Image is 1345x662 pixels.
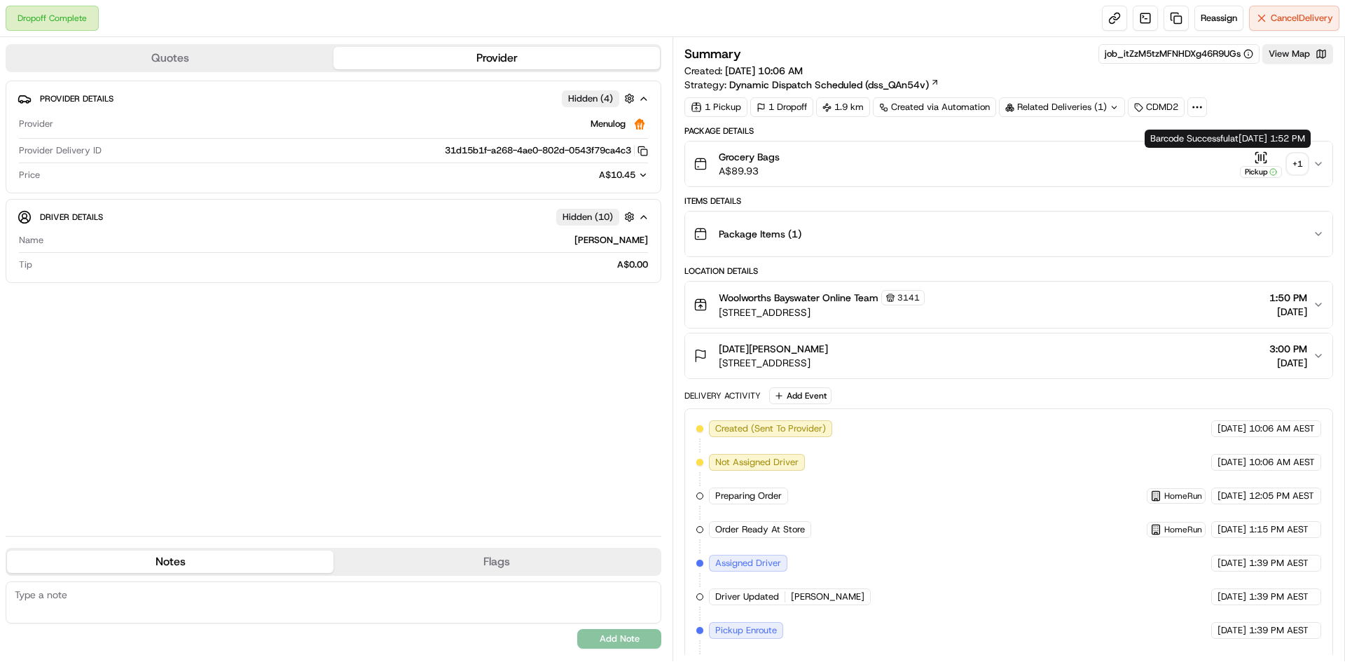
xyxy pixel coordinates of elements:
[715,557,781,570] span: Assigned Driver
[18,205,649,228] button: Driver DetailsHidden (10)
[333,551,660,573] button: Flags
[684,390,761,401] div: Delivery Activity
[591,118,626,130] span: Menulog
[562,90,638,107] button: Hidden (4)
[1249,6,1339,31] button: CancelDelivery
[685,282,1332,328] button: Woolworths Bayswater Online Team3141[STREET_ADDRESS]1:50 PM[DATE]
[719,342,828,356] span: [DATE][PERSON_NAME]
[1218,557,1246,570] span: [DATE]
[685,142,1332,186] button: Grocery BagsA$89.93Pickup+1
[445,144,648,157] button: 31d15b1f-a268-4ae0-802d-0543f79ca4c3
[1201,12,1237,25] span: Reassign
[1269,305,1307,319] span: [DATE]
[897,292,920,303] span: 3141
[1249,591,1309,603] span: 1:39 PM AEST
[684,48,741,60] h3: Summary
[19,118,53,130] span: Provider
[685,212,1332,256] button: Package Items (1)
[715,456,799,469] span: Not Assigned Driver
[19,144,102,157] span: Provider Delivery ID
[7,47,333,69] button: Quotes
[1218,624,1246,637] span: [DATE]
[1249,624,1309,637] span: 1:39 PM AEST
[568,92,613,105] span: Hidden ( 4 )
[563,211,613,223] span: Hidden ( 10 )
[525,169,648,181] button: A$10.45
[333,47,660,69] button: Provider
[1164,490,1202,502] span: HomeRun
[684,195,1333,207] div: Items Details
[49,234,648,247] div: [PERSON_NAME]
[719,164,780,178] span: A$89.93
[685,333,1332,378] button: [DATE][PERSON_NAME][STREET_ADDRESS]3:00 PM[DATE]
[1240,151,1307,178] button: Pickup+1
[729,78,939,92] a: Dynamic Dispatch Scheduled (dss_QAn54v)
[684,266,1333,277] div: Location Details
[1269,342,1307,356] span: 3:00 PM
[1218,523,1246,536] span: [DATE]
[684,125,1333,137] div: Package Details
[999,97,1125,117] div: Related Deliveries (1)
[725,64,803,77] span: [DATE] 10:06 AM
[1288,154,1307,174] div: + 1
[1249,456,1315,469] span: 10:06 AM AEST
[19,169,40,181] span: Price
[1269,356,1307,370] span: [DATE]
[40,93,113,104] span: Provider Details
[715,591,779,603] span: Driver Updated
[1269,291,1307,305] span: 1:50 PM
[684,97,747,117] div: 1 Pickup
[1240,151,1282,178] button: Pickup
[1240,166,1282,178] div: Pickup
[19,234,43,247] span: Name
[19,258,32,271] span: Tip
[1218,456,1246,469] span: [DATE]
[1218,490,1246,502] span: [DATE]
[684,64,803,78] span: Created:
[1249,490,1314,502] span: 12:05 PM AEST
[1164,524,1202,535] span: HomeRun
[1128,97,1185,117] div: CDMD2
[38,258,648,271] div: A$0.00
[556,208,638,226] button: Hidden (10)
[816,97,870,117] div: 1.9 km
[1271,12,1333,25] span: Cancel Delivery
[1194,6,1243,31] button: Reassign
[599,169,635,181] span: A$10.45
[1249,523,1309,536] span: 1:15 PM AEST
[719,305,925,319] span: [STREET_ADDRESS]
[1218,591,1246,603] span: [DATE]
[1249,422,1315,435] span: 10:06 AM AEST
[769,387,832,404] button: Add Event
[719,227,801,241] span: Package Items ( 1 )
[1145,130,1311,148] div: Barcode Successful
[1105,48,1253,60] button: job_itZzM5tzMFNHDXg46R9UGs
[18,87,649,110] button: Provider DetailsHidden (4)
[719,150,780,164] span: Grocery Bags
[715,624,777,637] span: Pickup Enroute
[7,551,333,573] button: Notes
[631,116,648,132] img: justeat_logo.png
[684,78,939,92] div: Strategy:
[715,523,805,536] span: Order Ready At Store
[1249,557,1309,570] span: 1:39 PM AEST
[750,97,813,117] div: 1 Dropoff
[729,78,929,92] span: Dynamic Dispatch Scheduled (dss_QAn54v)
[719,291,878,305] span: Woolworths Bayswater Online Team
[715,490,782,502] span: Preparing Order
[715,422,826,435] span: Created (Sent To Provider)
[1230,132,1305,144] span: at [DATE] 1:52 PM
[873,97,996,117] a: Created via Automation
[1218,422,1246,435] span: [DATE]
[40,212,103,223] span: Driver Details
[719,356,828,370] span: [STREET_ADDRESS]
[791,591,864,603] span: [PERSON_NAME]
[1262,44,1333,64] button: View Map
